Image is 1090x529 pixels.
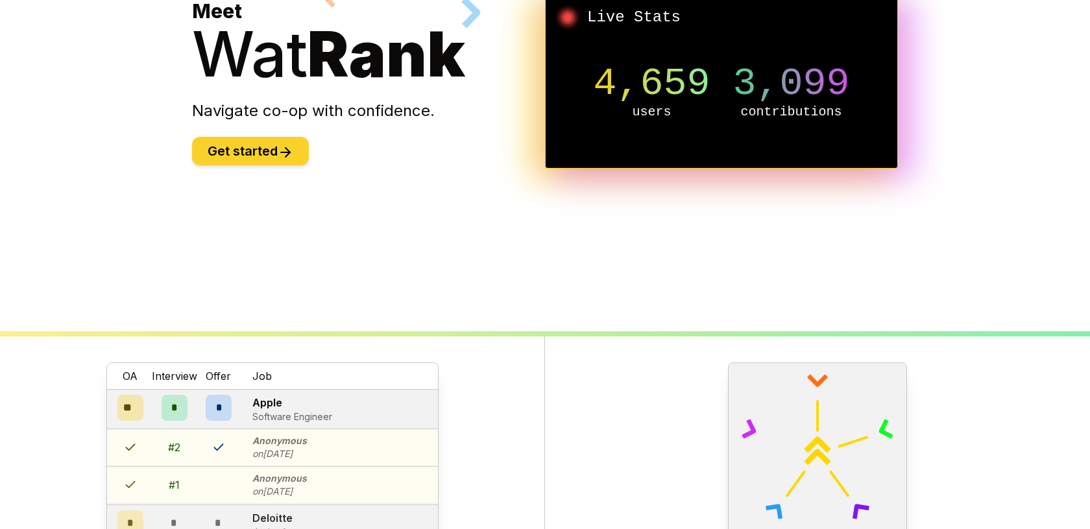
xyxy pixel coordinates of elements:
div: # 1 [169,477,180,493]
span: OA [123,368,138,384]
h2: Live Stats [556,7,887,28]
p: Deloitte [252,510,330,526]
p: Anonymous [252,434,307,447]
a: Get started [192,145,309,158]
p: contributions [721,103,861,121]
p: 4,659 [582,64,721,103]
p: Anonymous [252,472,307,485]
button: Get started [192,137,309,165]
div: # 2 [168,440,180,455]
span: Offer [206,368,231,384]
p: Software Engineer [252,410,332,423]
span: Wat [192,16,308,91]
p: Navigate co-op with confidence. [192,100,545,121]
p: on [DATE] [252,485,307,498]
span: Job [252,368,272,384]
p: on [DATE] [252,447,307,460]
p: 3,099 [721,64,861,103]
span: Rank [308,16,465,91]
p: users [582,103,721,121]
span: Interview [152,368,197,384]
p: Apple [252,395,332,410]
